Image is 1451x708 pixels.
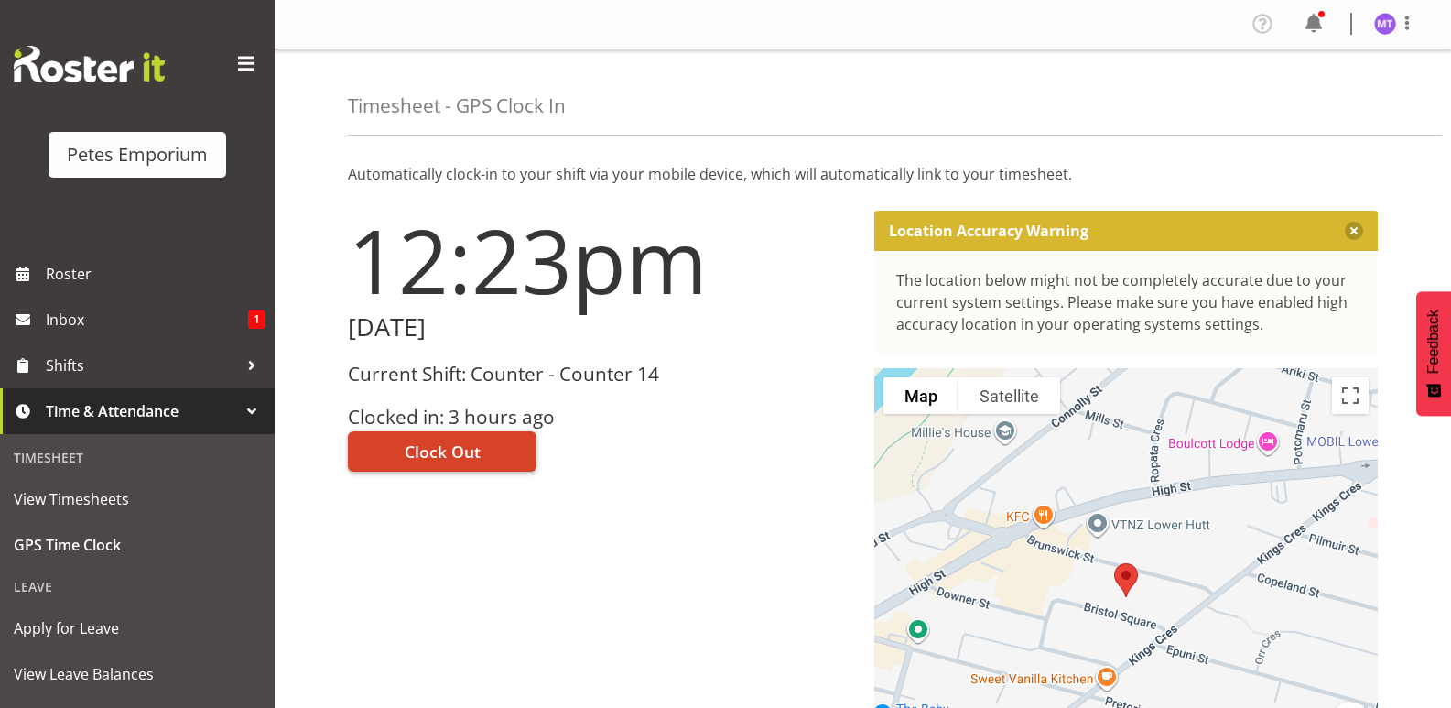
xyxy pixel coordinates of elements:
a: Apply for Leave [5,605,270,651]
a: View Timesheets [5,476,270,522]
div: Timesheet [5,439,270,476]
span: View Timesheets [14,485,261,513]
p: Location Accuracy Warning [889,222,1088,240]
a: GPS Time Clock [5,522,270,568]
span: Feedback [1425,310,1442,374]
div: Leave [5,568,270,605]
img: mya-taupawa-birkhead5814.jpg [1374,13,1396,35]
span: Apply for Leave [14,615,261,642]
span: View Leave Balances [14,660,261,688]
a: View Leave Balances [5,651,270,697]
button: Close message [1345,222,1363,240]
img: Rosterit website logo [14,46,165,82]
button: Clock Out [348,431,536,472]
h1: 12:23pm [348,211,852,310]
span: Shifts [46,352,238,379]
button: Show street map [883,377,958,414]
span: Roster [46,260,265,288]
h3: Clocked in: 3 hours ago [348,407,852,428]
div: The location below might not be completely accurate due to your current system settings. Please m... [896,269,1357,335]
h4: Timesheet - GPS Clock In [348,95,566,116]
span: 1 [248,310,265,329]
div: Petes Emporium [67,141,208,169]
h2: [DATE] [348,313,852,342]
span: Time & Attendance [46,398,238,425]
span: Clock Out [405,440,481,463]
span: Inbox [46,306,248,333]
button: Toggle fullscreen view [1332,377,1369,414]
button: Show satellite imagery [958,377,1060,414]
button: Feedback - Show survey [1416,291,1451,416]
p: Automatically clock-in to your shift via your mobile device, which will automatically link to you... [348,163,1378,185]
h3: Current Shift: Counter - Counter 14 [348,364,852,385]
span: GPS Time Clock [14,531,261,559]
